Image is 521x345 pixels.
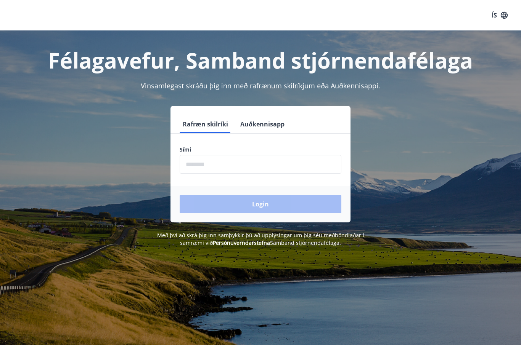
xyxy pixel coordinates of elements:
[157,232,364,246] span: Með því að skrá þig inn samþykkir þú að upplýsingar um þig séu meðhöndlaðar í samræmi við Samband...
[9,46,512,75] h1: Félagavefur, Samband stjórnendafélaga
[141,81,380,90] span: Vinsamlegast skráðu þig inn með rafrænum skilríkjum eða Auðkennisappi.
[180,115,231,133] button: Rafræn skilríki
[213,239,270,246] a: Persónuverndarstefna
[487,8,512,22] button: ÍS
[180,146,341,153] label: Sími
[237,115,288,133] button: Auðkennisapp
